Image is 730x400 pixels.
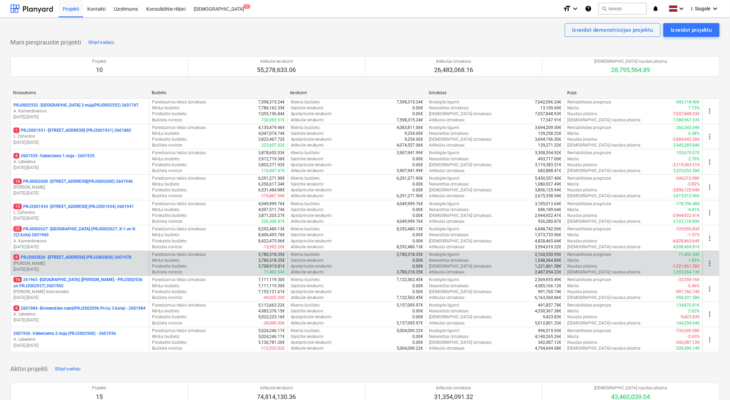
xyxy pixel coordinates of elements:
[152,238,187,244] p: Pārskatīts budžets :
[258,99,285,105] p: 7,598,315.24€
[291,219,325,224] p: Atlikušie ienākumi :
[152,99,206,105] p: Paredzamās tiešās izmaksas :
[434,59,473,64] p: Atlikušās izmaksas
[291,105,324,111] p: Saistītie ienākumi :
[291,193,325,199] p: Atlikušie ienākumi :
[535,181,562,187] p: 1,080,927.49€
[13,226,146,250] div: 22PRJ0002627 -[GEOGRAPHIC_DATA] (PRJ0002627, K-1 un K-2(2.kārta) 2601960A. Kamerdinerovs[DATE]-[D...
[13,102,146,120] div: PRJ0002552 -[GEOGRAPHIC_DATA] 3.māja(PRJ0002552) 2601767A. Kamerdinerovs[DATE]-[DATE]
[672,137,700,142] p: -3,684,942.50€
[594,66,668,74] p: 28,795,564.89
[13,210,146,216] p: L. Zaharāns
[55,365,81,373] div: Slēpt sadaļu
[88,39,114,47] div: Slēpt sadaļu
[535,125,562,131] p: 3,694,209.50€
[291,252,320,258] p: Klienta budžets :
[412,258,423,263] p: 0.00€
[152,232,180,238] p: Mērķa budžets :
[243,4,250,9] span: 1
[152,150,206,156] p: Paredzamās tiešās izmaksas :
[412,232,423,238] p: 0.00€
[291,207,324,213] p: Saistītie ienākumi :
[152,226,206,232] p: Paredzamās tiešās izmaksas :
[13,277,146,301] div: 16261965 -[GEOGRAPHIC_DATA] ([PERSON_NAME] - PRJ2002936 un PRJ2002937) 2601965[PERSON_NAME] Grāma...
[535,193,562,199] p: 2,675,358.94€
[263,244,285,250] p: -15,982.20€
[13,261,146,267] p: [PERSON_NAME]
[13,226,146,238] p: PRJ0002627 - [GEOGRAPHIC_DATA] (PRJ0002627, K-1 un K-2(2.kārta) 2601960
[291,156,324,162] p: Saistītie ienākumi :
[53,363,82,374] button: Slēpt sadaļu
[13,153,19,159] span: 4
[429,201,460,207] p: Noslēgtie līgumi :
[429,244,465,250] p: Atlikušās izmaksas :
[568,181,580,187] p: Marža :
[152,193,182,199] p: Budžeta novirze :
[291,99,320,105] p: Klienta budžets :
[152,252,206,258] p: Paredzamās tiešās izmaksas :
[568,99,612,105] p: Rentabilitātes prognoze :
[568,125,612,131] p: Rentabilitātes prognoze :
[258,156,285,162] p: 3,912,719.38€
[599,3,647,14] button: Meklēt
[92,59,106,64] p: Projekti
[10,38,81,47] p: Mani piespraustie projekti
[567,90,700,96] div: Kopā
[397,150,423,156] p: 3,907,941.99€
[13,277,22,282] span: 16
[258,137,285,142] p: 3,823,467.72€
[13,216,146,221] p: [DATE] - [DATE]
[568,137,598,142] p: Naudas plūsma :
[258,252,285,258] p: 3,780,318.35€
[677,201,700,207] p: 178,796.48€
[711,4,720,13] i: keyboard_arrow_down
[696,367,730,400] iframe: Chat Widget
[261,219,285,224] p: 226,308.47€
[152,168,182,174] p: Budžeta novirze :
[13,226,22,232] span: 22
[291,187,333,193] p: Apstiprinātie ienākumi :
[672,162,700,168] p: -3,119,383.51€
[538,142,562,148] p: 129,271.22€
[568,176,612,181] p: Rentabilitātes prognoze :
[397,117,423,123] p: 7,598,315.24€
[706,285,714,293] span: more_vert
[535,232,562,238] p: 1,573,733.96€
[291,162,333,168] p: Apstiprinātie ienākumi :
[565,23,661,37] button: Izveidot demonstrācijas projektu
[538,207,562,213] p: 686,189.64€
[397,201,423,207] p: 4,049,999.76€
[13,311,146,317] p: A. Lebedevs
[13,289,146,295] p: [PERSON_NAME] Grāmatnieks
[568,111,598,117] p: Naudas plūsma :
[152,105,180,111] p: Mērķa budžets :
[568,162,598,168] p: Naudas plūsma :
[412,207,423,213] p: 0.00€
[689,207,700,213] p: 4.41%
[673,142,700,148] p: 3,945,285.84€
[568,238,598,244] p: Naudas plūsma :
[13,159,146,165] p: A. Lebedevs
[689,105,700,111] p: 7.15%
[412,213,423,219] p: 0.00€
[568,117,642,123] p: [DEMOGRAPHIC_DATA] naudas plūsma :
[13,337,146,342] p: A. Lebedevs
[258,201,285,207] p: 4,049,999.76€
[412,111,423,117] p: 0.00€
[13,128,131,133] p: PRJ2001931 - [STREET_ADDRESS] (PRJ2001931) 2601882
[291,150,320,156] p: Klienta budžets :
[152,162,187,168] p: Pārskatīts budžets :
[568,226,612,232] p: Rentabilitātes prognoze :
[397,252,423,258] p: 3,780,318.35€
[535,252,562,258] p: 2,160,550.95€
[429,207,470,213] p: Nesaistītās izmaksas :
[429,156,470,162] p: Nesaistītās izmaksas :
[672,187,700,193] p: -3,856,125.94€
[429,137,492,142] p: [DEMOGRAPHIC_DATA] izmaksas :
[538,156,562,162] p: 493,717.00€
[257,59,296,64] p: Atlikušie ienākumi
[13,204,146,221] div: 13PRJ2001934 -[STREET_ADDRESS] (PRJ2001934) 2601941L. Zaharāns[DATE]-[DATE]
[13,128,146,145] div: 1PRJ2001931 -[STREET_ADDRESS] (PRJ2001931) 2601882L. Zaharāns[DATE]-[DATE]
[535,213,562,219] p: 2,944,922.41€
[429,226,460,232] p: Noslēgtie līgumi :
